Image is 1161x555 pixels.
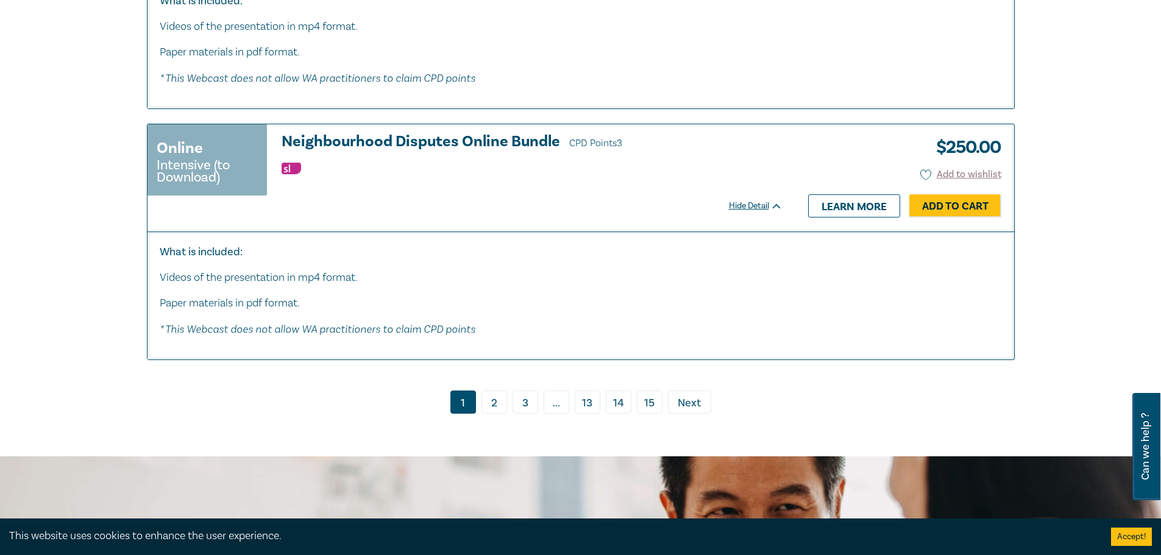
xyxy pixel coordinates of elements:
[160,295,1002,311] p: Paper materials in pdf format.
[569,137,622,149] span: CPD Points 3
[160,19,1002,35] p: Videos of the presentation in mp4 format.
[808,194,900,217] a: Learn more
[450,391,476,414] a: 1
[678,395,701,411] span: Next
[282,133,783,152] h3: Neighbourhood Disputes Online Bundle
[9,528,1093,544] div: This website uses cookies to enhance the user experience.
[513,391,538,414] a: 3
[668,391,711,414] a: Next
[920,168,1001,182] button: Add to wishlist
[927,133,1001,161] h3: $ 250.00
[160,322,475,335] em: * This Webcast does not allow WA practitioners to claim CPD points
[282,133,783,152] a: Neighbourhood Disputes Online Bundle CPD Points3
[1111,528,1152,546] button: Accept cookies
[729,200,796,212] div: Hide Detail
[282,163,301,174] img: Substantive Law
[1140,400,1151,493] span: Can we help ?
[160,44,1002,60] p: Paper materials in pdf format.
[606,391,631,414] a: 14
[544,391,569,414] span: ...
[575,391,600,414] a: 13
[481,391,507,414] a: 2
[157,137,203,159] h3: Online
[160,270,1002,286] p: Videos of the presentation in mp4 format.
[637,391,662,414] a: 15
[160,245,243,259] strong: What is included:
[160,71,475,84] em: * This Webcast does not allow WA practitioners to claim CPD points
[157,159,258,183] small: Intensive (to Download)
[909,194,1001,217] a: Add to Cart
